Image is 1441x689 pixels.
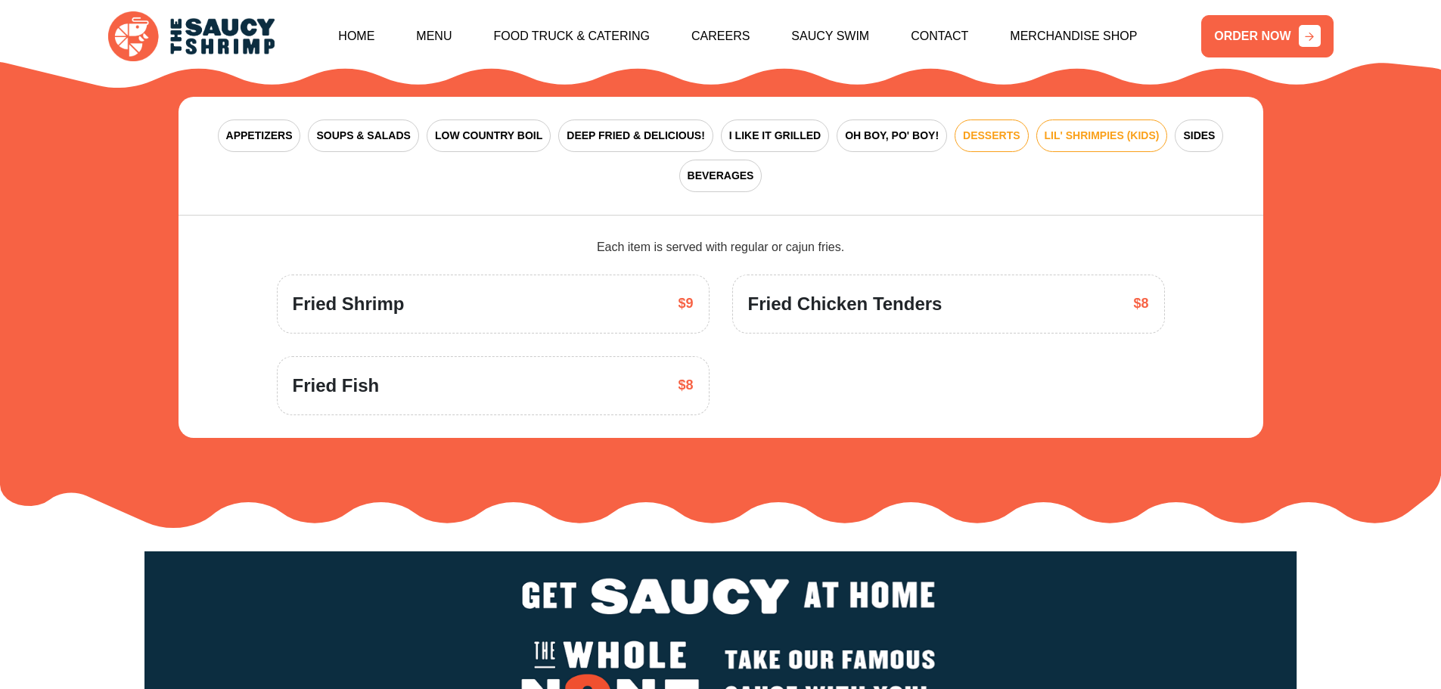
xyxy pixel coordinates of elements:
[293,372,380,399] span: Fried Fish
[308,119,418,152] button: SOUPS & SALADS
[679,160,762,192] button: BEVERAGES
[218,119,301,152] button: APPETIZERS
[1133,293,1148,314] span: $8
[435,128,542,144] span: LOW COUNTRY BOIL
[226,128,293,144] span: APPETIZERS
[678,293,693,314] span: $9
[293,290,405,318] span: Fried Shrimp
[963,128,1020,144] span: DESSERTS
[493,4,650,69] a: Food Truck & Catering
[691,4,750,69] a: Careers
[955,119,1028,152] button: DESSERTS
[1183,128,1215,144] span: SIDES
[1175,119,1223,152] button: SIDES
[911,4,968,69] a: Contact
[721,119,829,152] button: I LIKE IT GRILLED
[427,119,551,152] button: LOW COUNTRY BOIL
[316,128,410,144] span: SOUPS & SALADS
[567,128,705,144] span: DEEP FRIED & DELICIOUS!
[837,119,947,152] button: OH BOY, PO' BOY!
[678,375,693,396] span: $8
[1010,4,1137,69] a: Merchandise Shop
[108,11,275,62] img: logo
[748,290,943,318] span: Fried Chicken Tenders
[729,128,821,144] span: I LIKE IT GRILLED
[1201,15,1333,57] a: ORDER NOW
[1036,119,1168,152] button: LIL' SHRIMPIES (KIDS)
[277,238,1165,256] div: Each item is served with regular or cajun fries.
[558,119,713,152] button: DEEP FRIED & DELICIOUS!
[791,4,869,69] a: Saucy Swim
[845,128,939,144] span: OH BOY, PO' BOY!
[1045,128,1160,144] span: LIL' SHRIMPIES (KIDS)
[688,168,754,184] span: BEVERAGES
[416,4,452,69] a: Menu
[338,4,374,69] a: Home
